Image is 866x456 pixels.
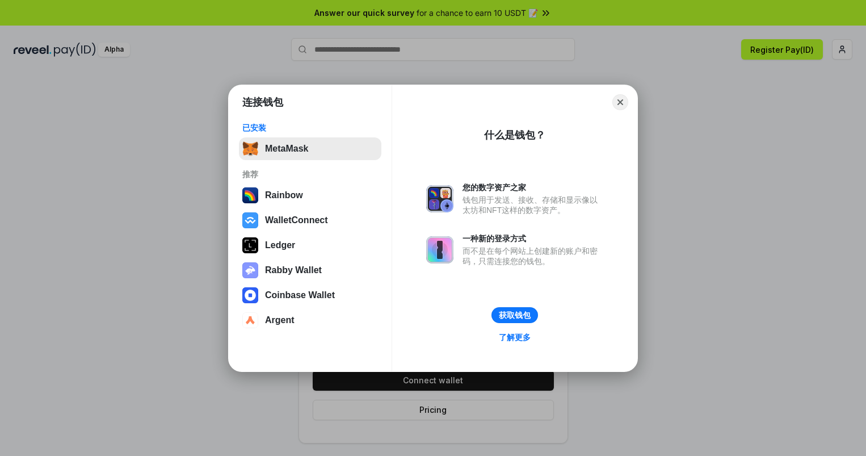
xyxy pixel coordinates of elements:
button: Coinbase Wallet [239,284,381,307]
div: 获取钱包 [499,310,531,320]
img: svg+xml,%3Csvg%20width%3D%22120%22%20height%3D%22120%22%20viewBox%3D%220%200%20120%20120%22%20fil... [242,187,258,203]
img: svg+xml,%3Csvg%20fill%3D%22none%22%20height%3D%2233%22%20viewBox%3D%220%200%2035%2033%22%20width%... [242,141,258,157]
button: Ledger [239,234,381,257]
div: MetaMask [265,144,308,154]
button: 获取钱包 [491,307,538,323]
div: Rainbow [265,190,303,200]
div: WalletConnect [265,215,328,225]
div: 您的数字资产之家 [463,182,603,193]
div: Coinbase Wallet [265,290,335,300]
button: Rabby Wallet [239,259,381,282]
h1: 连接钱包 [242,95,283,109]
div: 而不是在每个网站上创建新的账户和密码，只需连接您的钱包。 [463,246,603,266]
button: WalletConnect [239,209,381,232]
div: Argent [265,315,295,325]
img: svg+xml,%3Csvg%20width%3D%2228%22%20height%3D%2228%22%20viewBox%3D%220%200%2028%2028%22%20fill%3D... [242,287,258,303]
button: Argent [239,309,381,332]
div: 了解更多 [499,332,531,342]
div: 推荐 [242,169,378,179]
div: Rabby Wallet [265,265,322,275]
img: svg+xml,%3Csvg%20width%3D%2228%22%20height%3D%2228%22%20viewBox%3D%220%200%2028%2028%22%20fill%3D... [242,212,258,228]
div: 已安装 [242,123,378,133]
a: 了解更多 [492,330,537,345]
div: Ledger [265,240,295,250]
img: svg+xml,%3Csvg%20width%3D%2228%22%20height%3D%2228%22%20viewBox%3D%220%200%2028%2028%22%20fill%3D... [242,312,258,328]
img: svg+xml,%3Csvg%20xmlns%3D%22http%3A%2F%2Fwww.w3.org%2F2000%2Fsvg%22%20width%3D%2228%22%20height%3... [242,237,258,253]
button: Close [612,94,628,110]
img: svg+xml,%3Csvg%20xmlns%3D%22http%3A%2F%2Fwww.w3.org%2F2000%2Fsvg%22%20fill%3D%22none%22%20viewBox... [242,262,258,278]
button: MetaMask [239,137,381,160]
div: 什么是钱包？ [484,128,545,142]
img: svg+xml,%3Csvg%20xmlns%3D%22http%3A%2F%2Fwww.w3.org%2F2000%2Fsvg%22%20fill%3D%22none%22%20viewBox... [426,185,453,212]
div: 一种新的登录方式 [463,233,603,244]
button: Rainbow [239,184,381,207]
div: 钱包用于发送、接收、存储和显示像以太坊和NFT这样的数字资产。 [463,195,603,215]
img: svg+xml,%3Csvg%20xmlns%3D%22http%3A%2F%2Fwww.w3.org%2F2000%2Fsvg%22%20fill%3D%22none%22%20viewBox... [426,236,453,263]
